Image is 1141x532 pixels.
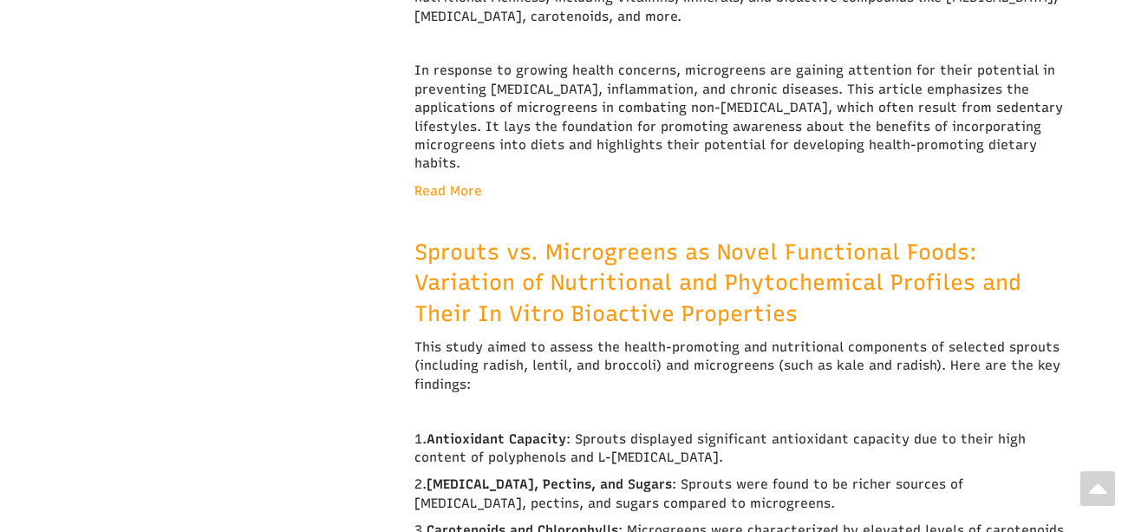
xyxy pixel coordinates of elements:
p: This study aimed to assess the health-promoting and nutritional components of selected sprouts (i... [414,338,1065,394]
p: 2. : Sprouts were found to be richer sources of [MEDICAL_DATA], pectins, and sugars compared to m... [414,476,1065,513]
p: 1. : Sprouts displayed significant antioxidant capacity due to their high content of polyphenols ... [414,430,1065,468]
p: In response to growing health concerns, microgreens are gaining attention for their potential in ... [414,62,1065,174]
strong: [MEDICAL_DATA], Pectins, and Sugars [427,476,672,492]
a: Read More [414,183,482,199]
a: Sprouts vs. Microgreens as Novel Functional Foods: Variation of Nutritional and Phytochemical Pro... [414,239,1021,326]
strong: Antioxidant Capacity [427,431,566,447]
